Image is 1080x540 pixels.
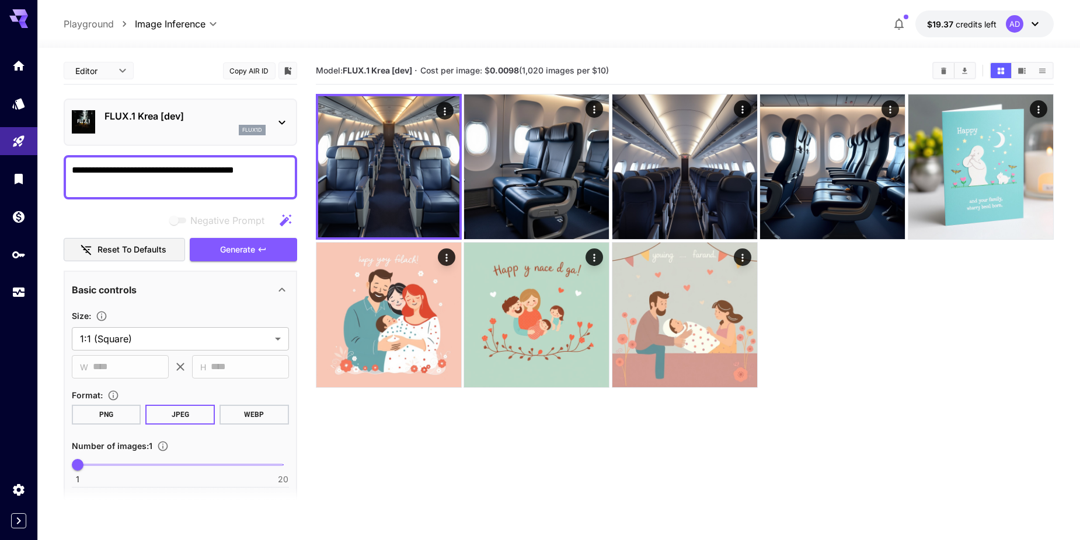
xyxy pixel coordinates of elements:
[318,96,459,237] img: 2Q==
[927,19,956,29] span: $19.37
[104,109,266,123] p: FLUX.1 Krea [dev]
[72,441,152,451] span: Number of images : 1
[1030,100,1047,118] div: Actions
[612,94,757,239] img: 9k=
[990,62,1054,79] div: Show images in grid viewShow images in video viewShow images in list view
[72,311,91,321] span: Size :
[734,100,751,118] div: Actions
[80,332,270,346] span: 1:1 (Square)
[64,17,114,31] a: Playground
[190,213,264,227] span: Negative Prompt
[12,209,26,224] div: Wallet
[991,63,1011,78] button: Show images in grid view
[76,474,79,485] span: 1
[64,17,135,31] nav: breadcrumb
[220,405,289,425] button: WEBP
[436,102,454,120] div: Actions
[956,19,997,29] span: credits left
[612,243,757,387] img: 2Q==
[12,58,26,73] div: Home
[438,248,455,266] div: Actions
[932,62,976,79] div: Clear ImagesDownload All
[927,18,997,30] div: $19.37337
[103,390,124,401] button: Choose the file format for the output image.
[278,474,288,485] span: 20
[223,62,276,79] button: Copy AIR ID
[220,243,255,257] span: Generate
[954,63,975,78] button: Download All
[72,390,103,400] span: Format :
[1012,63,1032,78] button: Show images in video view
[586,100,604,118] div: Actions
[1032,63,1053,78] button: Show images in list view
[316,243,461,387] img: 2Q==
[242,126,262,134] p: flux1d
[734,248,751,266] div: Actions
[91,310,112,322] button: Adjust the dimensions of the generated image by specifying its width and height in pixels, or sel...
[12,285,26,300] div: Usage
[12,482,26,497] div: Settings
[80,360,88,374] span: W
[12,171,26,186] div: Library
[75,65,112,77] span: Editor
[72,276,289,304] div: Basic controls
[343,65,412,75] b: FLUX.1 Krea [dev]
[152,440,173,452] button: Specify how many images to generate in a single request. Each image generation will be charged se...
[1006,15,1023,33] div: AD
[190,238,297,262] button: Generate
[72,283,137,297] p: Basic controls
[420,65,609,75] span: Cost per image: $ (1,020 images per $10)
[464,243,609,387] img: 2Q==
[200,360,206,374] span: H
[64,238,185,262] button: Reset to defaults
[464,94,609,239] img: 9k=
[72,405,141,425] button: PNG
[12,134,26,149] div: Playground
[283,64,293,78] button: Add to library
[316,65,412,75] span: Model:
[12,96,26,111] div: Models
[135,17,205,31] span: Image Inference
[167,213,274,227] span: Negative prompts are not compatible with the selected model.
[760,94,905,239] img: 2Q==
[414,64,417,78] p: ·
[915,10,1054,37] button: $19.37337AD
[490,65,519,75] b: 0.0098
[882,100,900,118] div: Actions
[11,513,26,528] button: Expand sidebar
[72,104,289,140] div: FLUX.1 Krea [dev]flux1d
[145,405,215,425] button: JPEG
[908,94,1053,239] img: Z
[12,247,26,262] div: API Keys
[933,63,954,78] button: Clear Images
[586,248,604,266] div: Actions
